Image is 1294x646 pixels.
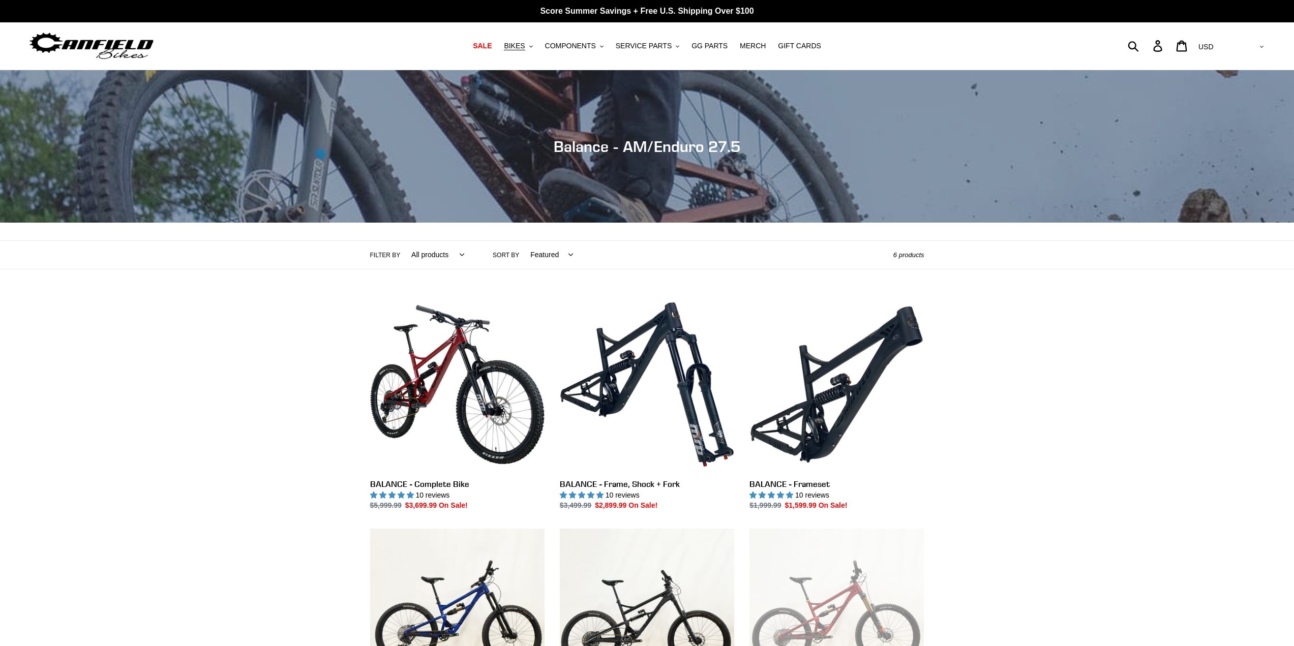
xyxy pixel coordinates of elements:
[691,42,728,50] span: GG PARTS
[473,42,492,50] span: SALE
[740,42,766,50] span: MERCH
[370,251,401,260] label: Filter by
[778,42,821,50] span: GIFT CARDS
[611,39,684,53] button: SERVICE PARTS
[504,42,525,50] span: BIKES
[616,42,672,50] span: SERVICE PARTS
[540,39,609,53] button: COMPONENTS
[773,39,826,53] a: GIFT CARDS
[493,251,519,260] label: Sort by
[28,30,155,62] img: Canfield Bikes
[554,137,740,156] span: Balance - AM/Enduro 27.5
[1133,35,1159,57] input: Search
[499,39,537,53] button: BIKES
[686,39,733,53] a: GG PARTS
[735,39,771,53] a: MERCH
[468,39,497,53] a: SALE
[545,42,596,50] span: COMPONENTS
[893,251,924,259] span: 6 products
